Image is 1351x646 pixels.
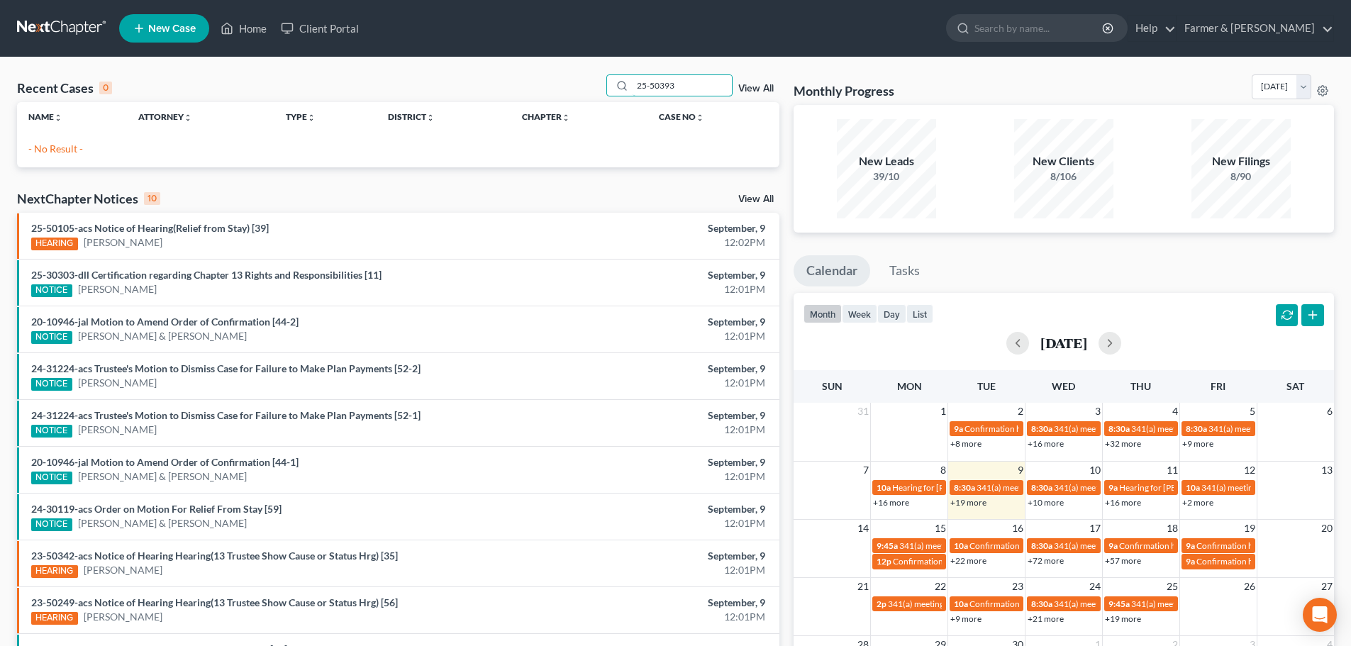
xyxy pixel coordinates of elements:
[78,329,247,343] a: [PERSON_NAME] & [PERSON_NAME]
[1201,482,1338,493] span: 341(a) meeting for [PERSON_NAME]
[1320,578,1334,595] span: 27
[388,111,435,122] a: Districtunfold_more
[1242,462,1257,479] span: 12
[31,362,421,374] a: 24-31224-acs Trustee's Motion to Dismiss Case for Failure to Make Plan Payments [52-2]
[1108,482,1118,493] span: 9a
[837,153,936,169] div: New Leads
[1105,555,1141,566] a: +57 more
[1211,380,1225,392] span: Fri
[933,578,947,595] span: 22
[954,423,963,434] span: 9a
[1171,403,1179,420] span: 4
[286,111,316,122] a: Typeunfold_more
[31,456,299,468] a: 20-10946-jal Motion to Amend Order of Confirmation [44-1]
[274,16,366,41] a: Client Portal
[1186,556,1195,567] span: 9a
[1011,578,1025,595] span: 23
[1242,578,1257,595] span: 26
[939,462,947,479] span: 8
[1040,335,1087,350] h2: [DATE]
[1052,380,1075,392] span: Wed
[696,113,704,122] i: unfold_more
[877,255,933,286] a: Tasks
[1031,540,1052,551] span: 8:30a
[1094,403,1102,420] span: 3
[1119,540,1280,551] span: Confirmation hearing for [PERSON_NAME]
[950,555,986,566] a: +22 more
[530,516,765,530] div: 12:01PM
[888,598,1025,609] span: 341(a) meeting for [PERSON_NAME]
[530,268,765,282] div: September, 9
[138,111,192,122] a: Attorneyunfold_more
[1031,598,1052,609] span: 8:30a
[1242,520,1257,537] span: 19
[1165,520,1179,537] span: 18
[184,113,192,122] i: unfold_more
[1028,613,1064,624] a: +21 more
[213,16,274,41] a: Home
[856,520,870,537] span: 14
[1054,482,1191,493] span: 341(a) meeting for [PERSON_NAME]
[877,556,891,567] span: 12p
[877,598,886,609] span: 2p
[530,282,765,296] div: 12:01PM
[530,362,765,376] div: September, 9
[1119,482,1230,493] span: Hearing for [PERSON_NAME]
[1325,403,1334,420] span: 6
[530,610,765,624] div: 12:01PM
[1182,438,1213,449] a: +9 more
[31,222,269,234] a: 25-50105-acs Notice of Hearing(Relief from Stay) [39]
[84,610,162,624] a: [PERSON_NAME]
[1108,423,1130,434] span: 8:30a
[899,540,1036,551] span: 341(a) meeting for [PERSON_NAME]
[1248,403,1257,420] span: 5
[54,113,62,122] i: unfold_more
[31,316,299,328] a: 20-10946-jal Motion to Amend Order of Confirmation [44-2]
[31,596,398,608] a: 23-50249-acs Notice of Hearing Hearing(13 Trustee Show Cause or Status Hrg) [56]
[1028,497,1064,508] a: +10 more
[842,304,877,323] button: week
[906,304,933,323] button: list
[856,578,870,595] span: 21
[1186,540,1195,551] span: 9a
[877,304,906,323] button: day
[84,235,162,250] a: [PERSON_NAME]
[28,142,768,156] p: - No Result -
[307,113,316,122] i: unfold_more
[977,380,996,392] span: Tue
[530,315,765,329] div: September, 9
[877,540,898,551] span: 9:45a
[78,516,247,530] a: [PERSON_NAME] & [PERSON_NAME]
[892,482,1078,493] span: Hearing for [PERSON_NAME] & [PERSON_NAME]
[31,378,72,391] div: NOTICE
[148,23,196,34] span: New Case
[31,612,78,625] div: HEARING
[633,75,732,96] input: Search by name...
[562,113,570,122] i: unfold_more
[31,503,282,515] a: 24-30119-acs Order on Motion For Relief From Stay [59]
[974,15,1104,41] input: Search by name...
[1031,482,1052,493] span: 8:30a
[1303,598,1337,632] div: Open Intercom Messenger
[1088,462,1102,479] span: 10
[977,482,1189,493] span: 341(a) meeting for [PERSON_NAME] & [PERSON_NAME]
[1031,423,1052,434] span: 8:30a
[738,194,774,204] a: View All
[1191,153,1291,169] div: New Filings
[954,540,968,551] span: 10a
[31,409,421,421] a: 24-31224-acs Trustee's Motion to Dismiss Case for Failure to Make Plan Payments [52-1]
[1011,520,1025,537] span: 16
[969,540,1130,551] span: Confirmation hearing for [PERSON_NAME]
[31,550,398,562] a: 23-50342-acs Notice of Hearing Hearing(13 Trustee Show Cause or Status Hrg) [35]
[1014,169,1113,184] div: 8/106
[78,469,247,484] a: [PERSON_NAME] & [PERSON_NAME]
[804,304,842,323] button: month
[17,190,160,207] div: NextChapter Notices
[1028,438,1064,449] a: +16 more
[822,380,843,392] span: Sun
[99,82,112,94] div: 0
[939,403,947,420] span: 1
[1131,423,1268,434] span: 341(a) meeting for [PERSON_NAME]
[28,111,62,122] a: Nameunfold_more
[837,169,936,184] div: 39/10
